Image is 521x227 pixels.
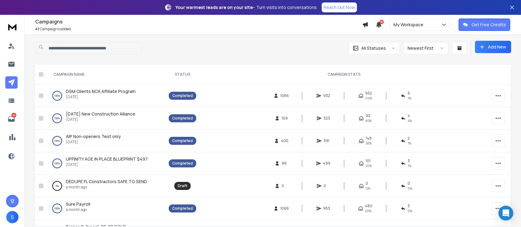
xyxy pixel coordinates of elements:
[11,113,16,118] p: 28
[6,21,19,32] img: logo
[324,4,355,11] p: Reach Out Now
[66,207,90,212] p: a month ago
[365,204,372,208] span: 480
[366,136,372,141] span: 148
[324,138,330,143] span: 391
[66,179,147,185] a: DEDUPE FL Constractors SAFE TO SEND
[379,20,384,24] span: 50
[408,181,410,186] span: 0
[282,161,288,166] span: 99
[56,183,59,189] p: 0 %
[324,116,330,121] span: 323
[408,141,411,146] span: 1 %
[176,4,317,11] p: – Turn visits into conversations
[172,206,193,211] div: Completed
[408,158,410,163] span: 3
[472,22,506,28] p: Get Free Credits
[282,183,288,188] span: 0
[165,65,200,85] th: STATUS
[323,93,330,98] span: 932
[46,130,165,152] td: 100%AIP Non-openers Test only[DATE]
[366,186,370,191] span: 0%
[54,160,60,166] p: 100 %
[323,161,330,166] span: 499
[408,113,410,118] span: 4
[66,95,136,99] p: [DATE]
[66,88,136,95] a: DSM Clients NCA Affiliate Program
[365,96,372,101] span: 60 %
[46,65,165,85] th: CAMPAIGN NAME
[54,93,60,99] p: 100 %
[35,26,39,32] span: 41
[365,208,371,213] span: 50 %
[498,206,513,221] div: Open Intercom Messenger
[408,163,411,168] span: 1 %
[404,42,448,54] button: Newest First
[54,138,60,144] p: 100 %
[66,133,121,140] a: AIP Non-openers Test only
[46,107,165,130] td: 100%[DATE] New Construction Alliance[DATE]
[46,152,165,175] td: 100%UPFINITY AGE IN PLACE BLUEPRINT $497[DATE]
[6,211,19,223] button: S
[366,113,370,118] span: 93
[54,205,60,212] p: 100 %
[323,206,330,211] span: 953
[54,115,60,121] p: 100 %
[66,156,148,162] a: UPFINITY AGE IN PLACE BLUEPRINT $497
[408,186,412,191] span: 0%
[408,204,410,208] span: 3
[408,208,412,213] span: 0 %
[172,116,193,121] div: Completed
[66,179,147,184] span: DEDUPE FL Constractors SAFE TO SEND
[66,88,136,94] span: DSM Clients NCA Affiliate Program
[172,161,193,166] div: Completed
[408,96,411,101] span: 1 %
[66,140,121,145] p: [DATE]
[366,158,371,163] span: 101
[66,201,90,207] a: Sure Payroll
[361,45,386,51] p: All Statuses
[46,175,165,197] td: 0%DEDUPE FL Constractors SAFE TO SENDa month ago
[282,116,288,121] span: 109
[35,18,362,25] h1: Campaigns
[66,111,135,117] a: [DATE] New Construction Alliance
[35,27,362,32] p: Campaigns added
[475,41,511,53] button: Add New
[366,181,368,186] span: 0
[178,183,187,188] div: Draft
[281,138,288,143] span: 400
[366,118,372,123] span: 85 %
[280,93,289,98] span: 1066
[5,113,18,125] a: 28
[200,65,488,85] th: CAMPAIGN STATS
[366,141,372,146] span: 38 %
[408,118,412,123] span: 4 %
[66,117,135,122] p: [DATE]
[408,136,410,141] span: 2
[172,93,193,98] div: Completed
[46,197,165,220] td: 100%Sure Payrolla month ago
[365,91,372,96] span: 562
[172,138,193,143] div: Completed
[66,185,147,190] p: a month ago
[322,2,357,12] a: Reach Out Now
[324,183,330,188] span: 0
[46,85,165,107] td: 100%DSM Clients NCA Affiliate Program[DATE]
[176,4,253,10] strong: Your warmest leads are on your site
[393,22,426,28] p: My Workspace
[366,163,372,168] span: 20 %
[408,91,410,96] span: 6
[280,206,289,211] span: 1066
[459,19,510,31] button: Get Free Credits
[66,133,121,139] span: AIP Non-openers Test only
[66,162,148,167] p: [DATE]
